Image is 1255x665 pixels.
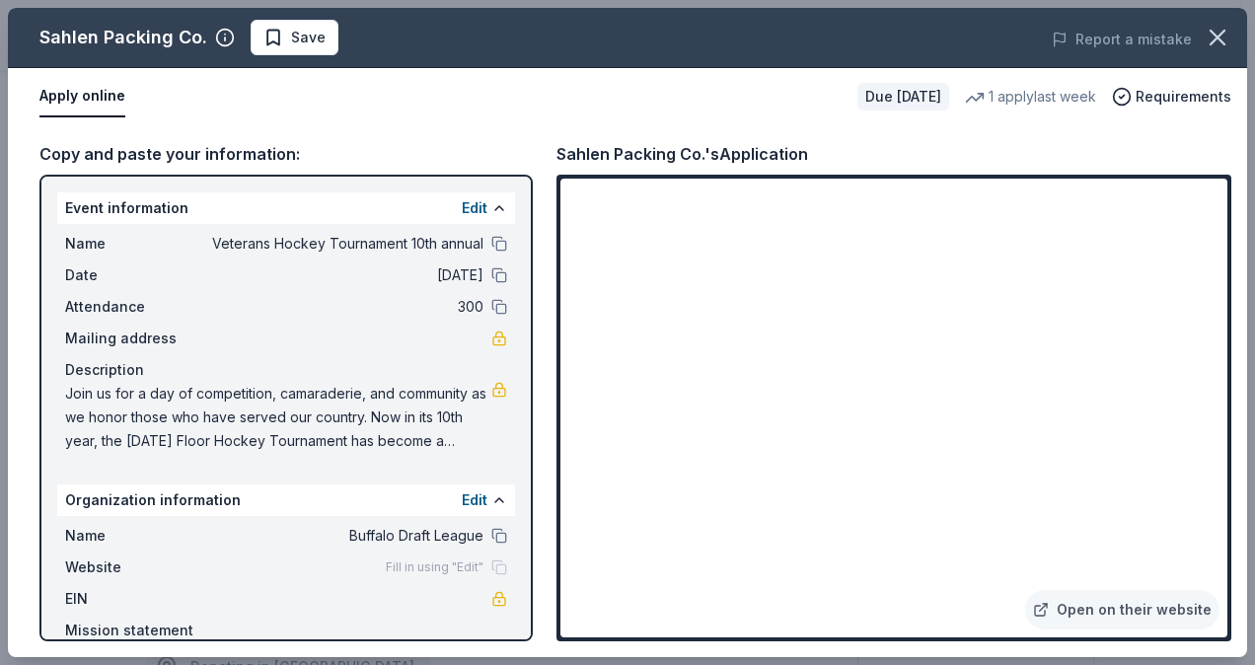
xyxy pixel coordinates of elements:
button: Apply online [39,76,125,117]
span: Attendance [65,295,197,319]
button: Requirements [1112,85,1231,109]
span: 300 [197,295,483,319]
span: EIN [65,587,197,611]
div: Description [65,358,507,382]
span: Mailing address [65,327,197,350]
span: Join us for a day of competition, camaraderie, and community as we honor those who have served ou... [65,382,491,453]
div: Organization information [57,484,515,516]
a: Open on their website [1025,590,1219,629]
div: Copy and paste your information: [39,141,533,167]
button: Edit [462,488,487,512]
div: 1 apply last week [965,85,1096,109]
div: Event information [57,192,515,224]
div: Sahlen Packing Co. [39,22,207,53]
div: Due [DATE] [857,83,949,111]
span: [DATE] [197,263,483,287]
span: Save [291,26,326,49]
span: Requirements [1136,85,1231,109]
span: Website [65,555,197,579]
button: Save [251,20,338,55]
span: Date [65,263,197,287]
span: Name [65,524,197,548]
span: Veterans Hockey Tournament 10th annual [197,232,483,256]
button: Report a mistake [1052,28,1192,51]
span: Buffalo Draft League [197,524,483,548]
span: Name [65,232,197,256]
span: Fill in using "Edit" [386,559,483,575]
button: Edit [462,196,487,220]
div: Sahlen Packing Co.'s Application [556,141,808,167]
div: Mission statement [65,619,507,642]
